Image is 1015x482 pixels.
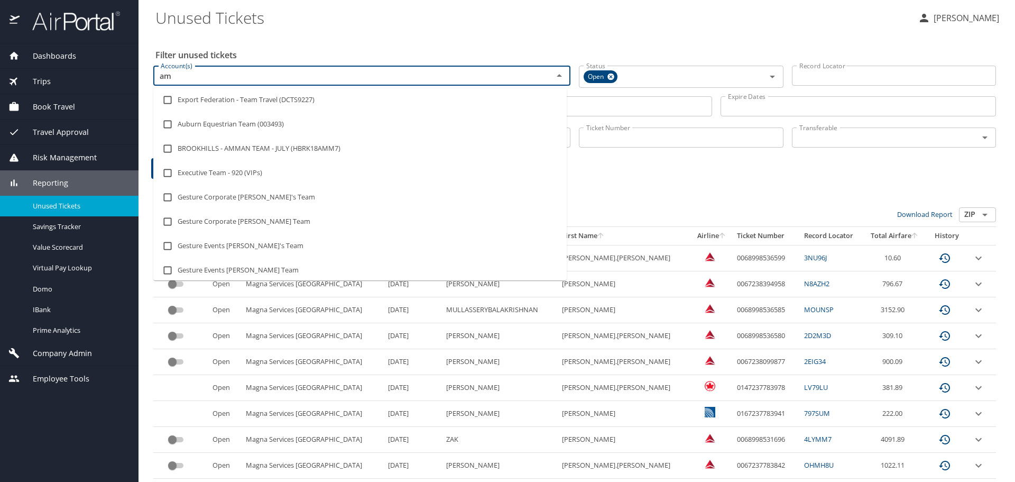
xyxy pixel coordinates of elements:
th: First Name [558,227,691,245]
a: N8AZH2 [804,279,829,288]
td: 0067237783842 [733,453,800,479]
td: [PERSON_NAME].[PERSON_NAME] [558,349,691,375]
td: 0067238394958 [733,271,800,297]
td: 222.00 [863,401,926,427]
td: Magna Services [GEOGRAPHIC_DATA] [242,297,384,323]
td: Magna Services [GEOGRAPHIC_DATA] [242,427,384,453]
h2: Filter unused tickets [155,47,998,63]
td: 309.10 [863,323,926,349]
td: Open [208,401,242,427]
td: 0067238099877 [733,349,800,375]
th: Airline [691,227,733,245]
li: Auburn Equestrian Team (003493) [153,112,567,137]
span: Employee Tools [20,373,89,385]
td: [PERSON_NAME] [558,271,691,297]
button: expand row [972,433,985,446]
td: [PERSON_NAME] [442,401,558,427]
span: Travel Approval [20,126,89,138]
td: [DATE] [384,349,442,375]
td: [DATE] [384,297,442,323]
th: History [926,227,967,245]
img: United Airlines [705,407,715,417]
td: Open [208,297,242,323]
td: 0147237783978 [733,375,800,401]
td: Magna Services [GEOGRAPHIC_DATA] [242,349,384,375]
button: expand row [972,381,985,394]
td: ZAK [442,427,558,453]
button: expand row [972,330,985,342]
td: 1022.11 [863,453,926,479]
button: sort [597,233,605,240]
td: [DATE] [384,323,442,349]
span: Reporting [20,177,68,189]
button: expand row [972,407,985,420]
td: [PERSON_NAME] [442,453,558,479]
td: [PERSON_NAME] [442,271,558,297]
button: expand row [972,252,985,265]
span: Virtual Pay Lookup [33,263,126,273]
span: Company Admin [20,348,92,359]
button: Open [765,69,780,84]
td: [DATE] [384,375,442,401]
th: Total Airfare [863,227,926,245]
a: 3NU96J [804,253,827,262]
td: [PERSON_NAME] [558,427,691,453]
td: Magna Services [GEOGRAPHIC_DATA] [242,401,384,427]
span: Prime Analytics [33,325,126,335]
li: BROOKHILLS - AMMAN TEAM - JULY (HBRK18AMM7) [153,137,567,161]
td: Magna Services [GEOGRAPHIC_DATA] [242,453,384,479]
span: Trips [20,76,51,87]
td: 796.67 [863,271,926,297]
td: Magna Services [GEOGRAPHIC_DATA] [242,323,384,349]
td: Magna Services [GEOGRAPHIC_DATA] [242,375,384,401]
td: 0068998536585 [733,297,800,323]
th: Record Locator [800,227,863,245]
a: 2EIG34 [804,357,826,366]
a: OHMH8U [804,460,834,470]
span: Savings Tracker [33,222,126,232]
li: Executive Team - 920 (VIPs) [153,161,567,185]
td: [DATE] [384,427,442,453]
li: Gesture Corporate [PERSON_NAME]'s Team [153,185,567,210]
span: Book Travel [20,101,75,113]
td: Open [208,453,242,479]
td: Open [208,271,242,297]
span: Unused Tickets [33,201,126,211]
td: [PERSON_NAME] [442,323,558,349]
img: Delta Airlines [705,303,715,314]
td: 0068998536580 [733,323,800,349]
img: icon-airportal.png [10,11,21,31]
img: Air Canada [705,381,715,392]
button: Open [977,130,992,145]
td: 4091.89 [863,427,926,453]
a: Download Report [897,210,953,219]
td: [PERSON_NAME].[PERSON_NAME] [558,453,691,479]
td: [DATE] [384,401,442,427]
span: Dashboards [20,50,76,62]
a: 2D2M3D [804,331,831,340]
button: Close [552,68,567,83]
h1: Unused Tickets [155,1,909,34]
img: Delta Airlines [705,277,715,288]
li: Gesture Events [PERSON_NAME] Team [153,258,567,283]
a: LV79LU [804,383,828,392]
td: 10.60 [863,245,926,271]
td: 0167237783941 [733,401,800,427]
span: Risk Management [20,152,97,163]
li: Gesture Events [PERSON_NAME]'s Team [153,234,567,258]
td: Open [208,427,242,453]
span: IBank [33,305,126,315]
a: MOUNSP [804,305,834,314]
td: [PERSON_NAME] [558,297,691,323]
button: expand row [972,356,985,368]
td: 0068998531696 [733,427,800,453]
img: Delta Airlines [705,251,715,262]
th: Ticket Number [733,227,800,245]
h3: 33 Results [153,189,996,207]
a: 797SUM [804,408,830,418]
img: Delta Airlines [705,459,715,469]
div: Open [584,70,617,83]
span: Open [584,71,610,83]
img: airportal-logo.png [21,11,120,31]
img: Delta Airlines [705,329,715,340]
